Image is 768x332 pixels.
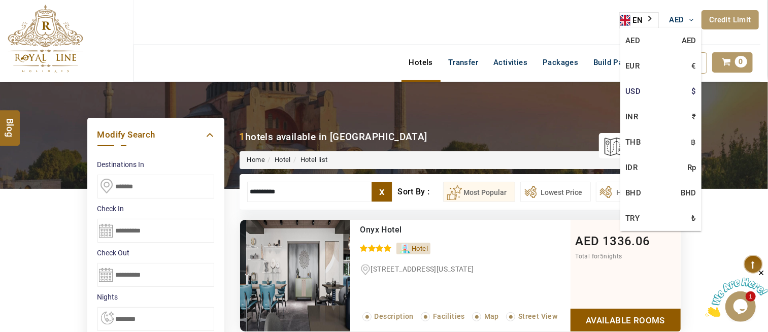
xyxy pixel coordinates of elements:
div: hotels available in [GEOGRAPHIC_DATA] [240,130,427,144]
span: ฿ [691,135,696,150]
label: x [372,182,392,202]
iframe: chat widget [705,269,768,317]
span: Map [484,312,499,320]
span: Hotel [412,245,428,252]
a: Show Rooms [571,309,681,331]
label: Check Out [97,248,214,258]
a: USD$ [620,79,702,104]
span: ₺ [692,211,696,226]
a: EUR€ [620,53,702,79]
span: Facilities [433,312,465,320]
span: ₹ [692,109,696,124]
img: The Royal Line Holidays [8,5,83,73]
a: IDRRp [620,155,702,180]
label: Destinations In [97,159,214,170]
a: 0 [712,52,753,73]
a: Hotel [275,156,291,163]
img: 97f818a8f9d9baaad30b69baa5e83650c9b64046.jpeg [240,220,350,331]
a: map view [604,135,671,157]
button: Highest Price [596,182,669,202]
aside: Language selected: English [619,12,659,28]
a: AEDAED [620,28,702,53]
a: Packages [535,52,586,73]
span: 5 [600,253,604,260]
span: 1336.06 [603,234,650,248]
li: Hotel list [291,155,328,165]
span: Description [375,312,414,320]
a: EN [620,13,658,28]
span: AED [670,15,684,24]
a: INR₹ [620,104,702,129]
a: Hotels [402,52,441,73]
button: Lowest Price [520,182,591,202]
a: Build Package [586,52,652,73]
label: Check In [97,204,214,214]
a: BHDBHD [620,180,702,206]
span: Rp [687,160,696,175]
span: BHD [681,185,696,201]
a: Activities [486,52,535,73]
b: 1 [240,131,245,143]
span: $ [692,84,696,99]
span: Blog [4,118,17,127]
span: [STREET_ADDRESS][US_STATE] [371,265,474,273]
a: THB฿ [620,129,702,155]
div: Onyx Hotel [360,225,528,235]
a: Modify Search [97,128,214,142]
a: Transfer [441,52,486,73]
span: € [692,58,696,74]
a: Onyx Hotel [360,225,402,235]
div: Language [619,12,659,28]
label: nights [97,292,214,302]
span: Street View [518,312,557,320]
span: AED [682,33,696,48]
a: Home [247,156,265,163]
span: Total for nights [576,253,622,260]
a: TRY₺ [620,206,702,231]
button: Most Popular [443,182,515,202]
span: 0 [735,56,747,68]
span: AED [576,234,599,248]
div: Sort By : [397,182,443,202]
a: Credit Limit [702,10,759,29]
